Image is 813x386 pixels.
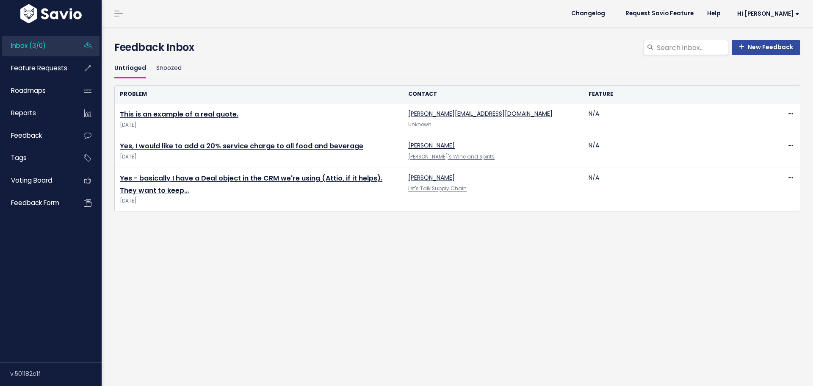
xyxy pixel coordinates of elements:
[114,40,800,55] h4: Feedback Inbox
[408,185,467,192] a: Let's Talk Supply Chain
[120,153,398,161] span: [DATE]
[727,7,806,20] a: Hi [PERSON_NAME]
[408,121,431,128] span: Unknown
[2,36,70,56] a: Inbox (3/0)
[11,153,27,162] span: Tags
[583,86,764,103] th: Feature
[571,11,605,17] span: Changelog
[120,173,382,195] a: Yes - basically I have a Deal object in the CRM we're using (Attio, if it helps). They want to keep…
[732,40,800,55] a: New Feedback
[737,11,799,17] span: Hi [PERSON_NAME]
[18,4,84,23] img: logo-white.9d6f32f41409.svg
[656,40,728,55] input: Search inbox...
[11,176,52,185] span: Voting Board
[408,141,455,150] a: [PERSON_NAME]
[10,363,102,385] div: v.501182c1f
[120,197,398,205] span: [DATE]
[115,86,403,103] th: Problem
[2,171,70,190] a: Voting Board
[11,86,46,95] span: Roadmaps
[156,58,182,78] a: Snoozed
[619,7,700,20] a: Request Savio Feature
[583,135,764,167] td: N/A
[120,141,363,151] a: Yes, I would like to add a 20% service charge to all food and beverage
[2,148,70,168] a: Tags
[11,131,42,140] span: Feedback
[583,103,764,135] td: N/A
[11,41,46,50] span: Inbox (3/0)
[120,109,238,119] a: This is an example of a real quote.
[408,109,553,118] a: [PERSON_NAME][EMAIL_ADDRESS][DOMAIN_NAME]
[583,167,764,211] td: N/A
[11,198,59,207] span: Feedback form
[114,58,800,78] ul: Filter feature requests
[114,58,146,78] a: Untriaged
[120,121,398,130] span: [DATE]
[700,7,727,20] a: Help
[11,108,36,117] span: Reports
[408,153,495,160] a: [PERSON_NAME]'s Wine and Spirits
[2,193,70,213] a: Feedback form
[2,103,70,123] a: Reports
[2,81,70,100] a: Roadmaps
[11,64,67,72] span: Feature Requests
[2,126,70,145] a: Feedback
[2,58,70,78] a: Feature Requests
[403,86,583,103] th: Contact
[408,173,455,182] a: [PERSON_NAME]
